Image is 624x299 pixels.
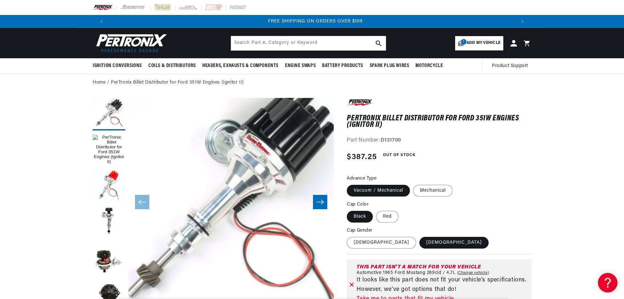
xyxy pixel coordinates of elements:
div: Announcement [111,18,519,25]
label: Black [347,211,373,223]
summary: Headers, Exhausts & Components [199,58,282,74]
a: Home [93,79,105,86]
button: search button [372,36,386,50]
summary: Spark Plug Wires [366,58,413,74]
a: Change vehicle [457,270,489,276]
span: Spark Plug Wires [370,62,409,69]
summary: Motorcycle [412,58,446,74]
h1: PerTronix Billet Distributor for Ford 351W Engines (Ignitor II) [347,115,531,129]
legend: Advance Type [347,175,377,182]
label: Red [376,211,399,223]
span: Motorcycle [415,62,443,69]
input: Search Part #, Category or Keyword [231,36,386,50]
summary: Product Support [492,58,531,74]
label: Mechanical [413,185,453,197]
a: 1Add my vehicle [455,36,503,50]
span: $387.25 [347,151,377,163]
button: Load image 4 in gallery view [93,205,125,238]
img: Pertronix [93,32,168,54]
summary: Coils & Distributors [145,58,199,74]
button: Load image 5 in gallery view [93,241,125,274]
legend: Cap Color [347,201,369,208]
summary: Battery Products [319,58,366,74]
span: Engine Swaps [285,62,316,69]
span: Headers, Exhausts & Components [202,62,278,69]
button: Slide left [135,195,149,209]
div: 3 of 3 [111,18,519,25]
span: Ignition Conversions [93,62,142,69]
a: PerTronix Billet Distributor for Ford 351W Engines (Ignitor II) [111,79,244,86]
label: Vacuum / Mechanical [347,185,410,197]
label: [DEMOGRAPHIC_DATA] [347,237,416,249]
button: Load image 1 in gallery view [93,134,125,166]
summary: Engine Swaps [282,58,319,74]
slideshow-component: Translation missing: en.sections.announcements.announcement_bar [76,15,548,28]
div: Part Number: [347,136,531,145]
span: Product Support [492,62,528,70]
button: Load image 3 in gallery view [93,170,125,202]
button: Load image 2 in gallery view [93,98,125,130]
button: Translation missing: en.sections.announcements.previous_announcement [95,15,108,28]
span: Coils & Distributors [148,62,196,69]
legend: Cap Gender [347,227,373,234]
div: This part isn't a match for your vehicle [357,265,529,270]
summary: Ignition Conversions [93,58,145,74]
span: 1 [461,39,467,45]
nav: breadcrumbs [93,79,531,86]
span: Automotive 1965 Ford Mustang 289cid / 4.7L [357,270,455,276]
span: Battery Products [322,62,363,69]
span: Out of Stock [379,151,419,159]
label: [DEMOGRAPHIC_DATA] [419,237,489,249]
p: It looks like this part does not fit your vehicle's specifications. However, we've got options th... [357,276,529,294]
button: Slide right [313,195,327,209]
button: Translation missing: en.sections.announcements.next_announcement [516,15,529,28]
span: Add my vehicle [467,40,500,46]
span: FREE SHIPPING ON ORDERS OVER $109 [268,19,363,24]
strong: D131700 [381,138,401,143]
